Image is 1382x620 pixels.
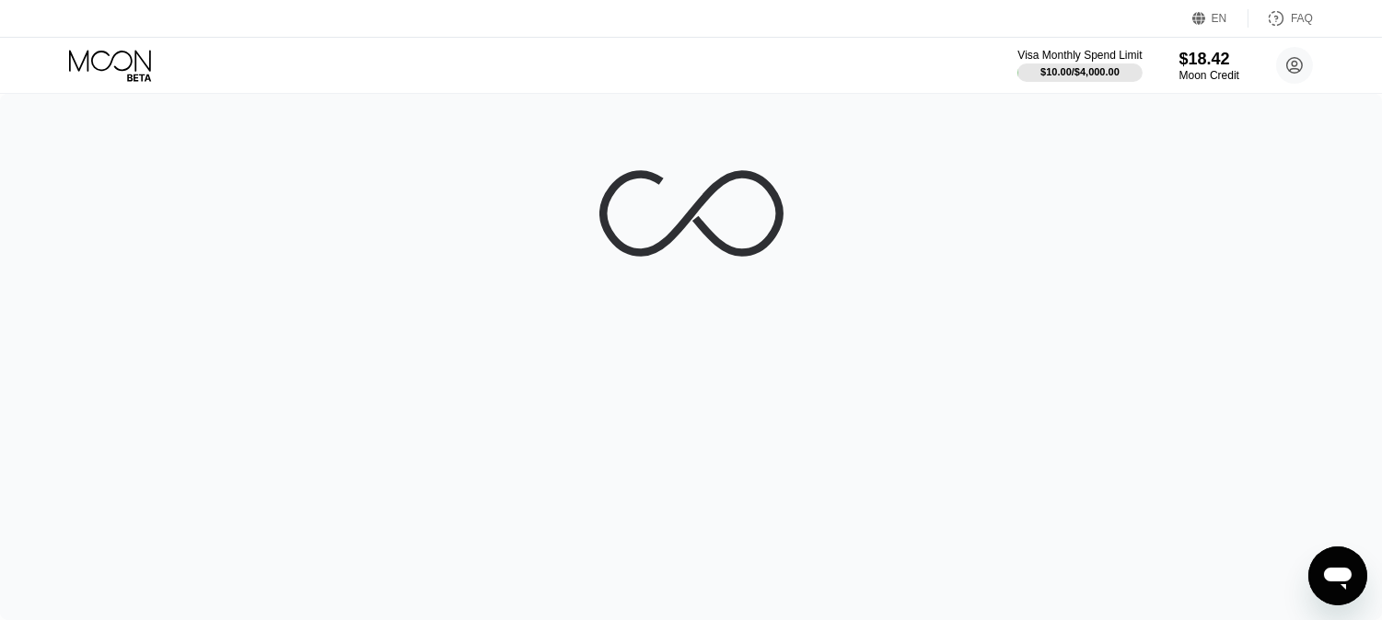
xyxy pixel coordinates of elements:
div: EN [1212,12,1227,25]
div: Visa Monthly Spend Limit$10.00/$4,000.00 [1017,49,1142,82]
div: FAQ [1291,12,1313,25]
div: $18.42 [1179,50,1239,69]
div: $10.00 / $4,000.00 [1040,66,1120,77]
div: $18.42Moon Credit [1179,50,1239,82]
div: EN [1192,9,1248,28]
div: Moon Credit [1179,69,1239,82]
div: FAQ [1248,9,1313,28]
div: Visa Monthly Spend Limit [1017,49,1142,62]
iframe: Button to launch messaging window [1308,546,1367,605]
